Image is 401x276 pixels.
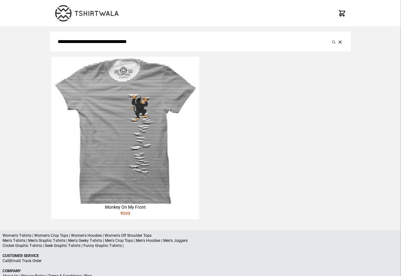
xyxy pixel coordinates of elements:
[3,238,398,243] p: Men's T-shirts | Men's Graphic T-shirts | Men's Geeky T-shirts | Men's Crop Tops | Men's Hoodies ...
[10,259,20,263] a: Email
[3,259,9,263] a: Call
[51,210,199,219] div: ₹ 699
[3,268,398,273] p: Company
[51,57,199,219] a: Monkey On My Front₹699
[3,258,398,263] p: | |
[3,253,398,258] p: Customer Service
[51,204,199,210] div: Monkey On My Front
[337,38,343,46] button: Clear the search query.
[22,259,42,263] a: Track Order
[55,5,119,21] img: TW-LOGO-400-104.png
[3,243,398,248] p: Cricket Graphic T-shirts | Geek Graphic T-shirts | Funny Graphic T-shirts |
[331,38,337,46] button: Submit your search query.
[3,233,398,238] p: Women's T-shirts | Women's Crop Tops | Women's Hoodies | Women's Off Shoulder Tops
[51,57,199,204] img: monkey-climbing-320x320.jpg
